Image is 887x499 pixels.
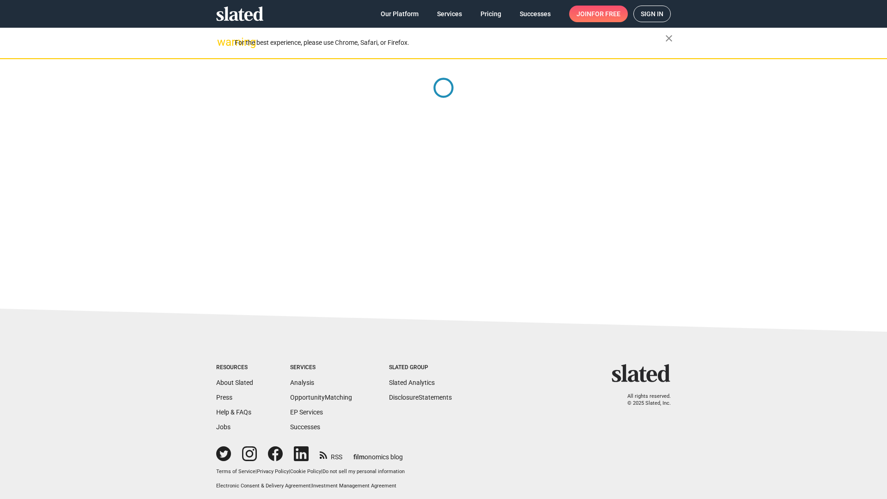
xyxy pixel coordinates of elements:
[473,6,509,22] a: Pricing
[216,394,232,401] a: Press
[389,379,435,386] a: Slated Analytics
[312,483,396,489] a: Investment Management Agreement
[216,408,251,416] a: Help & FAQs
[430,6,469,22] a: Services
[320,447,342,462] a: RSS
[389,394,452,401] a: DisclosureStatements
[520,6,551,22] span: Successes
[217,37,228,48] mat-icon: warning
[216,379,253,386] a: About Slated
[322,469,405,475] button: Do not sell my personal information
[437,6,462,22] span: Services
[255,469,257,475] span: |
[216,469,255,475] a: Terms of Service
[290,379,314,386] a: Analysis
[321,469,322,475] span: |
[618,393,671,407] p: All rights reserved. © 2025 Slated, Inc.
[310,483,312,489] span: |
[480,6,501,22] span: Pricing
[353,445,403,462] a: filmonomics blog
[577,6,620,22] span: Join
[381,6,419,22] span: Our Platform
[235,37,665,49] div: For the best experience, please use Chrome, Safari, or Firefox.
[290,394,352,401] a: OpportunityMatching
[663,33,674,44] mat-icon: close
[633,6,671,22] a: Sign in
[569,6,628,22] a: Joinfor free
[353,453,365,461] span: film
[389,364,452,371] div: Slated Group
[290,423,320,431] a: Successes
[216,483,310,489] a: Electronic Consent & Delivery Agreement
[290,364,352,371] div: Services
[373,6,426,22] a: Our Platform
[289,469,290,475] span: |
[290,408,323,416] a: EP Services
[512,6,558,22] a: Successes
[641,6,663,22] span: Sign in
[257,469,289,475] a: Privacy Policy
[216,423,231,431] a: Jobs
[591,6,620,22] span: for free
[290,469,321,475] a: Cookie Policy
[216,364,253,371] div: Resources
